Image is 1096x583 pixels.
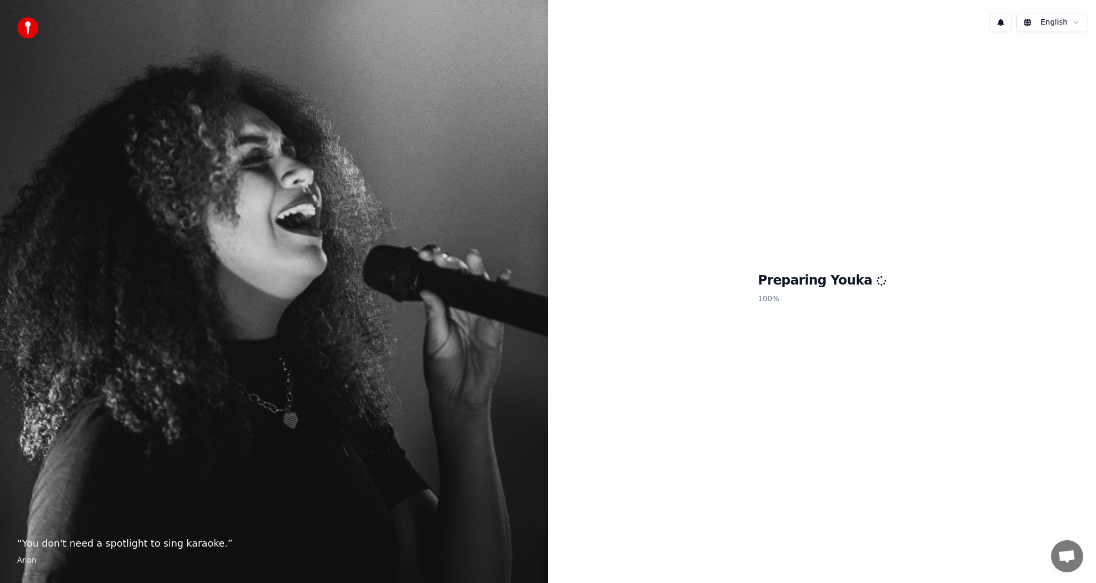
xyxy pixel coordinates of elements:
[17,536,531,551] p: “ You don't need a spotlight to sing karaoke. ”
[758,289,886,309] p: 100 %
[758,272,886,289] h1: Preparing Youka
[17,17,39,39] img: youka
[17,555,531,566] footer: Anon
[1051,540,1083,572] div: 开放式聊天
